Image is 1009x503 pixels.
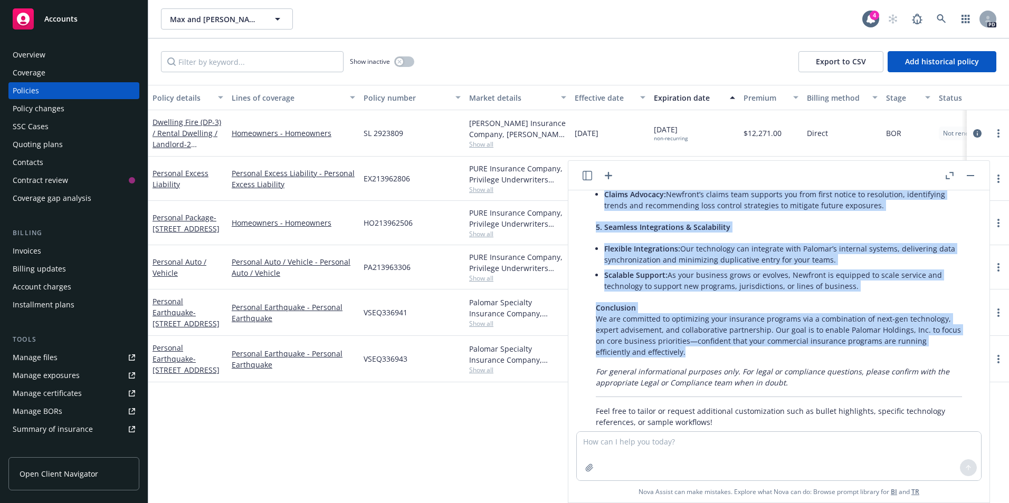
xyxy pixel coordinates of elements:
[13,172,68,189] div: Contract review
[8,403,139,420] a: Manage BORs
[992,217,1005,229] a: more
[888,51,996,72] button: Add historical policy
[469,365,566,374] span: Show all
[807,128,828,139] span: Direct
[8,118,139,135] a: SSC Cases
[13,64,45,81] div: Coverage
[596,366,949,388] em: For general informational purposes only. For legal or compliance questions, please confirm with t...
[870,11,879,20] div: 4
[469,92,555,103] div: Market details
[807,92,866,103] div: Billing method
[992,306,1005,319] a: more
[13,82,39,99] div: Policies
[744,128,782,139] span: $12,271.00
[604,189,666,199] span: Claims Advocacy:
[153,257,206,278] a: Personal Auto / Vehicle
[153,92,212,103] div: Policy details
[604,241,962,267] li: Our technology can integrate with Palomar’s internal systems, delivering data synchronization and...
[650,85,739,110] button: Expiration date
[575,128,598,139] span: [DATE]
[469,185,566,194] span: Show all
[13,385,82,402] div: Manage certificates
[350,57,390,66] span: Show inactive
[364,353,407,364] span: VSEQ336943
[654,124,688,142] span: [DATE]
[153,168,208,189] a: Personal Excess Liability
[13,100,64,117] div: Policy changes
[153,212,220,234] a: Personal Package
[232,302,355,324] a: Personal Earthquake - Personal Earthquake
[364,92,449,103] div: Policy number
[907,8,928,30] a: Report a Bug
[153,212,220,234] span: - [STREET_ADDRESS]
[8,260,139,277] a: Billing updates
[153,117,221,205] a: Dwelling Fire (DP-3) / Rental Dwelling / Landlord
[13,243,41,259] div: Invoices
[8,385,139,402] a: Manage certificates
[596,302,962,357] p: We are committed to optimizing your insurance programs via a combination of next-gen technology, ...
[469,319,566,328] span: Show all
[596,405,962,428] p: Feel free to tailor or request additional customization such as bullet highlights, specific techn...
[992,261,1005,274] a: more
[8,334,139,345] div: Tools
[13,296,74,313] div: Installment plans
[886,92,919,103] div: Stage
[886,128,901,139] span: BOR
[161,8,293,30] button: Max and [PERSON_NAME]
[13,349,58,366] div: Manage files
[232,168,355,190] a: Personal Excess Liability - Personal Excess Liability
[153,354,220,375] span: - [STREET_ADDRESS]
[573,481,985,502] span: Nova Assist can make mistakes. Explore what Nova can do: Browse prompt library for and
[596,222,730,232] span: 5. Seamless Integrations & Scalability
[654,92,724,103] div: Expiration date
[153,307,220,328] span: - [STREET_ADDRESS]
[364,128,403,139] span: SL 2923809
[44,15,78,23] span: Accounts
[803,85,882,110] button: Billing method
[971,127,984,140] a: circleInformation
[943,129,983,138] span: Not renewing
[8,172,139,189] a: Contract review
[232,217,355,228] a: Homeowners - Homeowners
[8,243,139,259] a: Invoices
[153,343,220,375] a: Personal Earthquake
[575,92,634,103] div: Effective date
[469,274,566,283] span: Show all
[939,92,1003,103] div: Status
[744,92,787,103] div: Premium
[469,229,566,238] span: Show all
[469,140,566,149] span: Show all
[911,487,919,496] a: TR
[359,85,465,110] button: Policy number
[13,46,45,63] div: Overview
[654,135,688,142] div: non-recurring
[364,262,411,273] span: PA213963306
[13,278,71,295] div: Account charges
[232,128,355,139] a: Homeowners - Homeowners
[8,278,139,295] a: Account charges
[364,307,407,318] span: VSEQ336941
[13,136,63,153] div: Quoting plans
[8,349,139,366] a: Manage files
[8,100,139,117] a: Policy changes
[8,421,139,438] a: Summary of insurance
[469,207,566,229] div: PURE Insurance Company, Privilege Underwriters Reciprocal Exchange (PURE)
[604,267,962,294] li: As your business grows or evolves, Newfront is equipped to scale service and technology to suppor...
[364,173,410,184] span: EX213962806
[992,353,1005,365] a: more
[955,8,976,30] a: Switch app
[232,256,355,278] a: Personal Auto / Vehicle - Personal Auto / Vehicle
[8,46,139,63] a: Overview
[13,421,93,438] div: Summary of insurance
[604,270,668,280] span: Scalable Support:
[882,8,903,30] a: Start snowing
[153,139,220,205] span: - 2 Locations at [STREET_ADDRESS][GEOGRAPHIC_DATA][STREET_ADDRESS]
[13,190,91,207] div: Coverage gap analysis
[8,228,139,238] div: Billing
[13,260,66,277] div: Billing updates
[20,468,98,479] span: Open Client Navigator
[465,85,570,110] button: Market details
[596,303,636,313] span: Conclusion
[8,367,139,384] a: Manage exposures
